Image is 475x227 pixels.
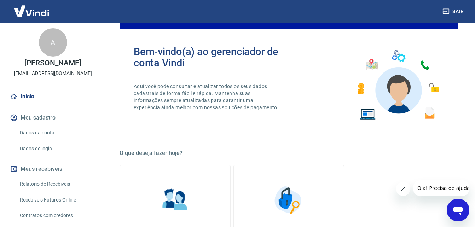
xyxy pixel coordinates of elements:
[447,199,469,221] iframe: Botão para abrir a janela de mensagens
[17,193,97,207] a: Recebíveis Futuros Online
[17,208,97,223] a: Contratos com credores
[39,28,67,57] div: A
[8,0,54,22] img: Vindi
[24,59,81,67] p: [PERSON_NAME]
[396,182,410,196] iframe: Fechar mensagem
[17,141,97,156] a: Dados de login
[8,110,97,126] button: Meu cadastro
[134,83,280,111] p: Aqui você pode consultar e atualizar todos os seus dados cadastrais de forma fácil e rápida. Mant...
[4,5,59,11] span: Olá! Precisa de ajuda?
[120,150,458,157] h5: O que deseja fazer hoje?
[413,180,469,196] iframe: Mensagem da empresa
[441,5,467,18] button: Sair
[17,177,97,191] a: Relatório de Recebíveis
[8,161,97,177] button: Meus recebíveis
[8,89,97,104] a: Início
[134,46,289,69] h2: Bem-vindo(a) ao gerenciador de conta Vindi
[14,70,92,77] p: [EMAIL_ADDRESS][DOMAIN_NAME]
[17,126,97,140] a: Dados da conta
[271,182,306,218] img: Segurança
[157,182,193,218] img: Informações pessoais
[351,46,444,124] img: Imagem de um avatar masculino com diversos icones exemplificando as funcionalidades do gerenciado...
